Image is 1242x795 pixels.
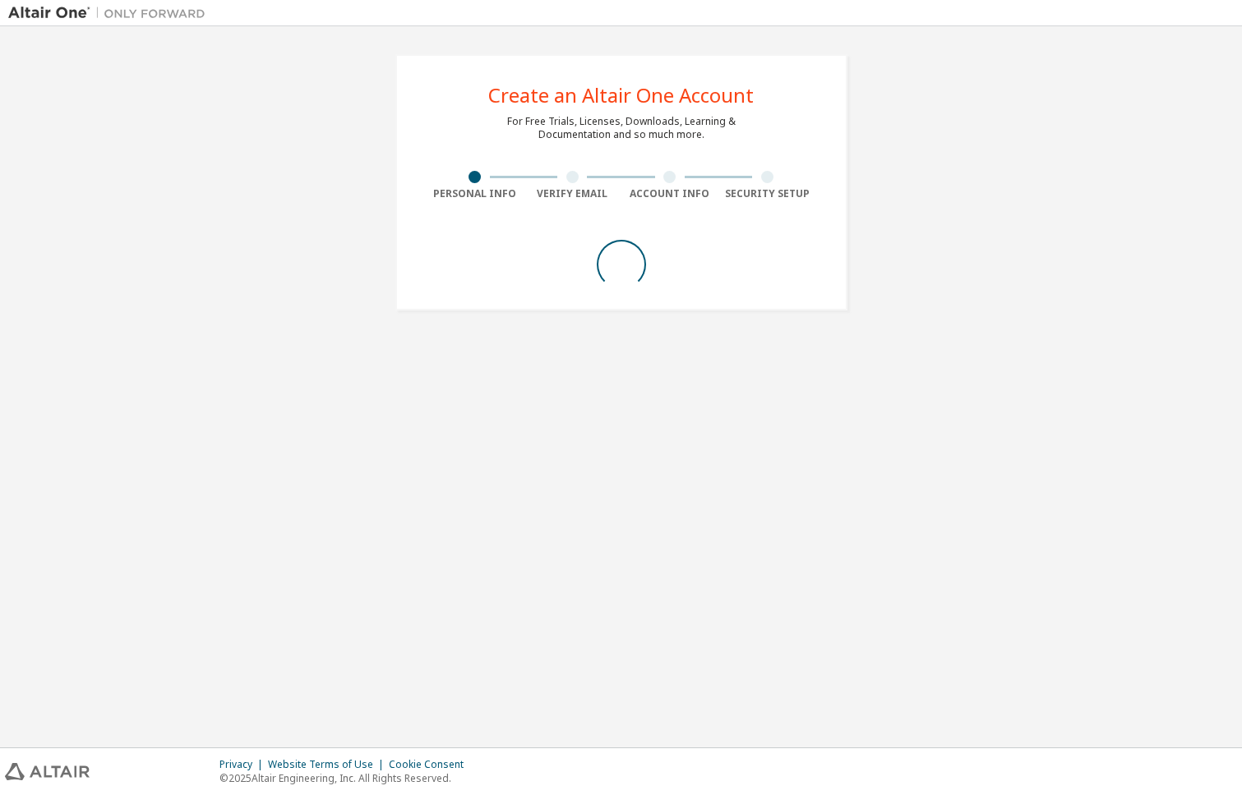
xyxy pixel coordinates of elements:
div: Create an Altair One Account [488,85,754,105]
div: Personal Info [427,187,524,200]
p: © 2025 Altair Engineering, Inc. All Rights Reserved. [219,771,473,785]
img: altair_logo.svg [5,763,90,780]
div: Account Info [621,187,719,200]
img: Altair One [8,5,214,21]
div: Verify Email [524,187,621,200]
div: For Free Trials, Licenses, Downloads, Learning & Documentation and so much more. [507,115,736,141]
div: Website Terms of Use [268,758,389,771]
div: Privacy [219,758,268,771]
div: Security Setup [718,187,816,200]
div: Cookie Consent [389,758,473,771]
